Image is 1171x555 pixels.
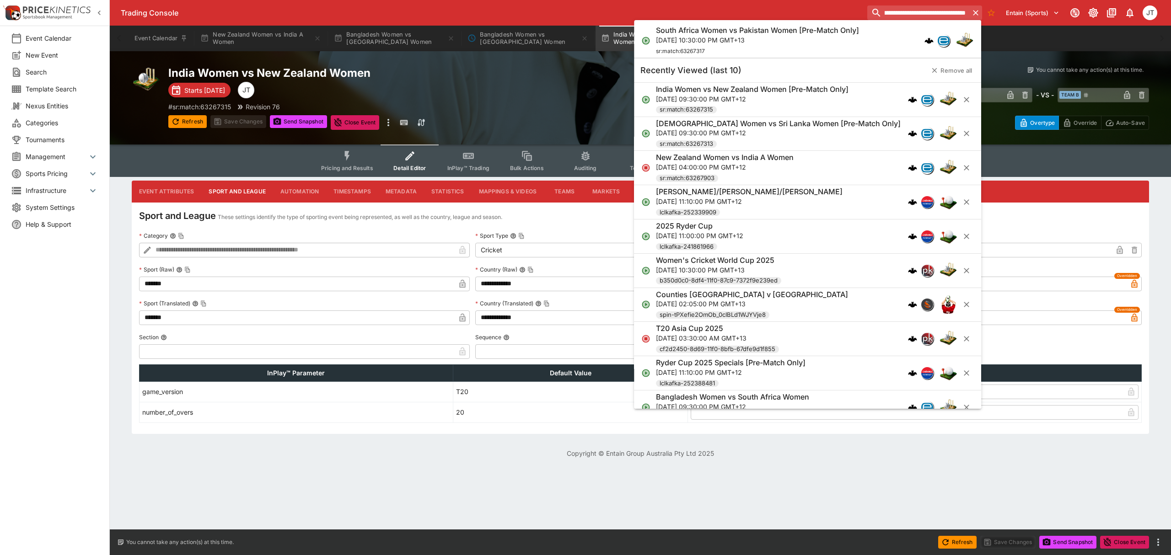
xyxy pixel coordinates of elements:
button: Refresh [938,536,977,549]
button: Copy To Clipboard [178,233,184,239]
div: Joshua Thomson [238,82,254,98]
p: [DATE] 11:10:00 PM GMT+12 [656,368,806,377]
h6: South Africa Women vs Pakistan Women [Pre-Match Only] [656,26,859,35]
p: [DATE] 11:00:00 PM GMT+12 [656,231,743,240]
button: Teams [544,181,585,203]
button: Notifications [1122,5,1138,21]
span: New Event [26,50,98,60]
p: [DATE] 02:05:00 PM GMT+13 [656,299,848,309]
div: betradar [921,401,934,414]
span: Search [26,67,98,77]
p: Copy To Clipboard [168,102,231,112]
p: Section [139,333,159,341]
td: number_of_overs [140,402,453,422]
span: spin-tPXefie2OmOb_0cIBLd1WJYVje8 [656,310,769,320]
div: Trading Console [121,8,864,18]
button: Connected to PK [1067,5,1083,21]
span: Categories [26,118,98,128]
button: Automation [273,181,327,203]
div: cerberus [908,197,917,207]
p: Starts [DATE] [184,85,225,95]
div: cerberus [908,403,917,412]
p: Sequence [475,333,501,341]
p: [DATE] 10:30:00 PM GMT+13 [656,35,859,45]
button: Send Snapshot [1039,536,1096,549]
h6: Counties [GEOGRAPHIC_DATA] v [GEOGRAPHIC_DATA] [656,290,848,299]
span: System Settings [26,203,98,212]
div: sportingsolutions [921,298,934,311]
button: Country (Translated)Copy To Clipboard [535,300,542,307]
h6: Women's Cricket World Cup 2025 [656,256,774,265]
img: cricket.png [939,398,957,416]
p: Copyright © Entain Group Australia Pty Ltd 2025 [110,448,1171,458]
p: Overtype [1030,118,1055,128]
button: Toggle light/dark mode [1085,5,1101,21]
button: No Bookmarks [984,5,999,20]
button: Auto-Save [1101,116,1149,130]
span: Team B [1059,91,1081,99]
span: sr:match:63267317 [656,48,705,54]
div: Joshua Thomson [1143,5,1157,20]
button: Copy To Clipboard [543,300,550,307]
span: sr:match:63267315 [656,105,717,114]
span: Template Search [26,84,98,94]
button: Copy To Clipboard [184,267,191,273]
div: Cricket [475,243,791,257]
h6: Bangladesh Women vs South Africa Women [656,392,809,402]
button: more [1153,537,1164,548]
button: Sport (Raw)Copy To Clipboard [176,267,183,273]
button: Overtype [1015,116,1059,130]
div: pricekinetics [921,264,934,277]
button: Copy To Clipboard [527,267,534,273]
p: Revision 76 [246,102,280,112]
button: Copy To Clipboard [518,233,525,239]
td: game_version [140,381,453,402]
svg: Closed [641,163,650,172]
img: logo-cerberus.svg [924,36,934,45]
div: cerberus [908,300,917,309]
button: Sport (Translated)Copy To Clipboard [192,300,199,307]
span: Tournaments [26,135,98,144]
button: Refresh [168,115,207,128]
p: These settings identify the type of sporting event being represented, as well as the country, lea... [218,213,502,222]
button: Send Snapshot [270,115,327,128]
img: logo-cerberus.svg [908,95,917,104]
span: lclkafka-252388481 [656,379,719,388]
p: Country (Translated) [475,299,533,307]
img: lclkafka.png [921,196,933,208]
button: Joshua Thomson [1140,3,1160,23]
img: logo-cerberus.svg [908,266,917,275]
svg: Open [641,266,650,275]
svg: Open [641,129,650,138]
span: sr:match:63267903 [656,174,718,183]
img: betradar.png [921,401,933,413]
div: Event type filters [314,144,967,177]
p: [DATE] 04:00:00 PM GMT+12 [656,162,794,172]
button: Sport and League [201,181,273,203]
button: Sequence [503,334,510,341]
h5: Recently Viewed (last 10) [640,65,741,75]
img: sportingsolutions.jpeg [921,299,933,310]
th: InPlay™ Parameter [140,364,453,381]
div: lclkafka [921,196,934,208]
img: cricket.png [956,32,974,50]
p: You cannot take any action(s) at this time. [1036,66,1144,74]
img: betradar.png [921,94,933,106]
p: Sport (Translated) [139,299,190,307]
span: Overridden [1117,273,1137,279]
div: betradar [921,127,934,140]
div: pricekinetics [921,332,934,345]
span: Help & Support [26,219,98,229]
button: Metadata [378,181,424,203]
svg: Open [641,368,650,378]
p: Sport (Raw) [139,266,174,273]
button: New Zealand Women vs India A Women [195,26,327,51]
span: sr:match:63267313 [656,139,717,149]
span: InPlay™ Trading [447,165,489,171]
h6: India Women vs New Zealand Women [Pre-Match Only] [656,85,849,94]
img: cricket.png [939,124,957,143]
button: Section [161,334,167,341]
span: Pricing and Results [321,165,373,171]
svg: Open [641,95,650,104]
div: cerberus [908,368,917,378]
